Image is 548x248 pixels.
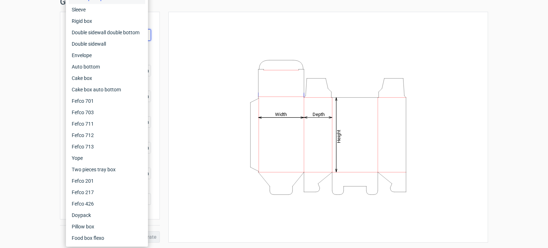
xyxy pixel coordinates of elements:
div: Double sidewall [69,38,145,50]
div: Two pieces tray box [69,164,145,175]
div: Envelope [69,50,145,61]
div: Fefco 712 [69,130,145,141]
div: Fefco 217 [69,187,145,198]
div: Fefco 711 [69,118,145,130]
div: Yope [69,152,145,164]
tspan: Height [336,130,341,143]
div: Rigid box [69,15,145,27]
div: Food box flexo [69,232,145,244]
div: Doypack [69,209,145,221]
div: Fefco 426 [69,198,145,209]
div: Cake box [69,72,145,84]
div: Sleeve [69,4,145,15]
div: Fefco 701 [69,95,145,107]
div: Fefco 713 [69,141,145,152]
div: Auto bottom [69,61,145,72]
div: Cake box auto bottom [69,84,145,95]
div: Pillow box [69,221,145,232]
div: Double sidewall double bottom [69,27,145,38]
div: Fefco 201 [69,175,145,187]
tspan: Depth [313,111,325,117]
div: Fefco 703 [69,107,145,118]
tspan: Width [275,111,287,117]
